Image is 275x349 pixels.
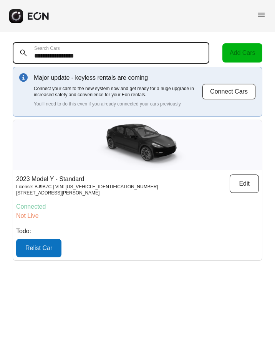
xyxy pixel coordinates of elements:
p: Not Live [16,211,259,221]
p: Major update - keyless rentals are coming [34,73,202,82]
img: info [19,73,28,82]
p: You'll need to do this even if you already connected your cars previously. [34,101,202,107]
img: car [88,120,187,170]
span: menu [257,10,266,20]
label: Search Cars [34,45,60,51]
p: Todo: [16,227,259,236]
button: Edit [230,174,259,193]
p: [STREET_ADDRESS][PERSON_NAME] [16,190,158,196]
p: Connect your cars to the new system now and get ready for a huge upgrade in increased safety and ... [34,86,202,98]
p: Connected [16,202,259,211]
button: Connect Cars [202,84,256,100]
button: Relist Car [16,239,61,257]
p: License: BJ9B7C | VIN: [US_VEHICLE_IDENTIFICATION_NUMBER] [16,184,158,190]
p: 2023 Model Y - Standard [16,174,158,184]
